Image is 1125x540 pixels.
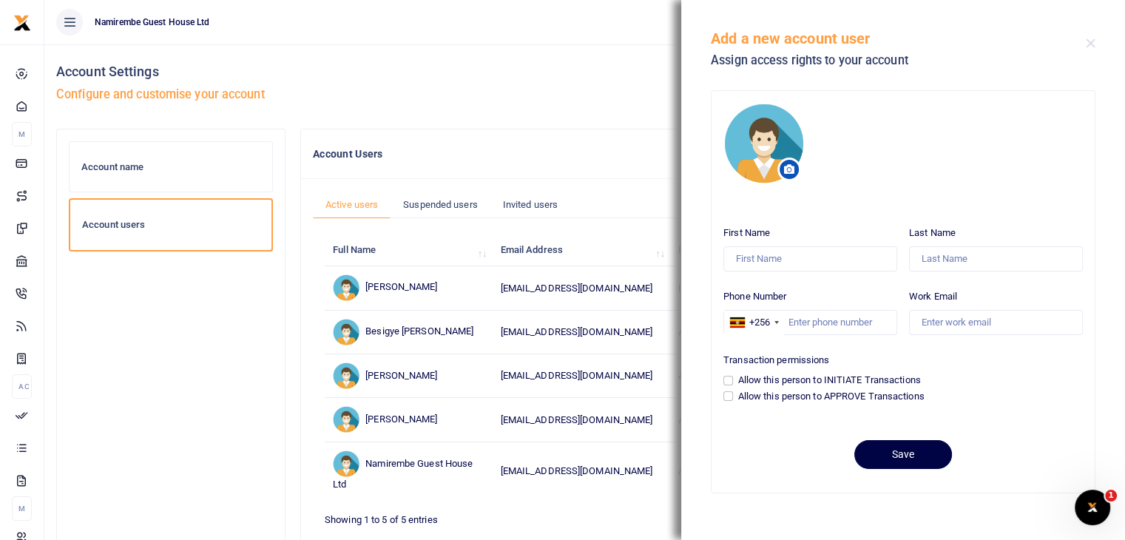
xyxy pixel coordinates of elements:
[738,373,921,388] label: Allow this person to INITIATE Transactions
[723,310,897,335] input: Enter phone number
[670,354,837,398] td: Approver, Initiator
[724,311,783,334] div: Uganda: +256
[313,146,988,162] h4: Account Users
[492,234,669,266] th: Email Address: activate to sort column ascending
[749,315,770,330] div: +256
[711,53,1086,68] h5: Assign access rights to your account
[1086,38,1095,48] button: Close
[492,354,669,398] td: [EMAIL_ADDRESS][DOMAIN_NAME]
[670,442,837,500] td: Administrator, Initiator
[909,310,1083,335] input: Enter work email
[12,496,32,521] li: M
[325,504,637,527] div: Showing 1 to 5 of 5 entries
[670,266,837,310] td: Initiator
[490,191,570,219] a: Invited users
[723,246,897,271] input: First Name
[723,226,770,240] label: First Name
[723,353,829,368] label: Transaction permissions
[325,442,492,500] td: Namirembe Guest House Ltd
[670,398,837,442] td: Approver, Initiator
[13,14,31,32] img: logo-small
[391,191,490,219] a: Suspended users
[670,311,837,354] td: Approver
[909,246,1083,271] input: Last Name
[738,389,925,404] label: Allow this person to APPROVE Transactions
[711,30,1086,47] h5: Add a new account user
[56,87,1113,102] h5: Configure and customise your account
[909,226,956,240] label: Last Name
[492,398,669,442] td: [EMAIL_ADDRESS][DOMAIN_NAME]
[313,191,391,219] a: Active users
[13,16,31,27] a: logo-small logo-large logo-large
[69,141,273,193] a: Account name
[89,16,216,29] span: Namirembe Guest House Ltd
[670,234,837,266] th: Permissions: activate to sort column ascending
[1105,490,1117,502] span: 1
[909,289,957,304] label: Work Email
[723,289,786,304] label: Phone Number
[325,234,492,266] th: Full Name: activate to sort column ascending
[325,354,492,398] td: [PERSON_NAME]
[56,64,1113,80] h4: Account Settings
[325,266,492,310] td: [PERSON_NAME]
[82,219,260,231] h6: Account users
[325,398,492,442] td: [PERSON_NAME]
[854,440,952,469] button: Save
[492,442,669,500] td: [EMAIL_ADDRESS][DOMAIN_NAME]
[12,374,32,399] li: Ac
[492,311,669,354] td: [EMAIL_ADDRESS][DOMAIN_NAME]
[69,198,273,252] a: Account users
[81,161,260,173] h6: Account name
[12,122,32,146] li: M
[1075,490,1110,525] iframe: Intercom live chat
[325,311,492,354] td: Besigye [PERSON_NAME]
[492,266,669,310] td: [EMAIL_ADDRESS][DOMAIN_NAME]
